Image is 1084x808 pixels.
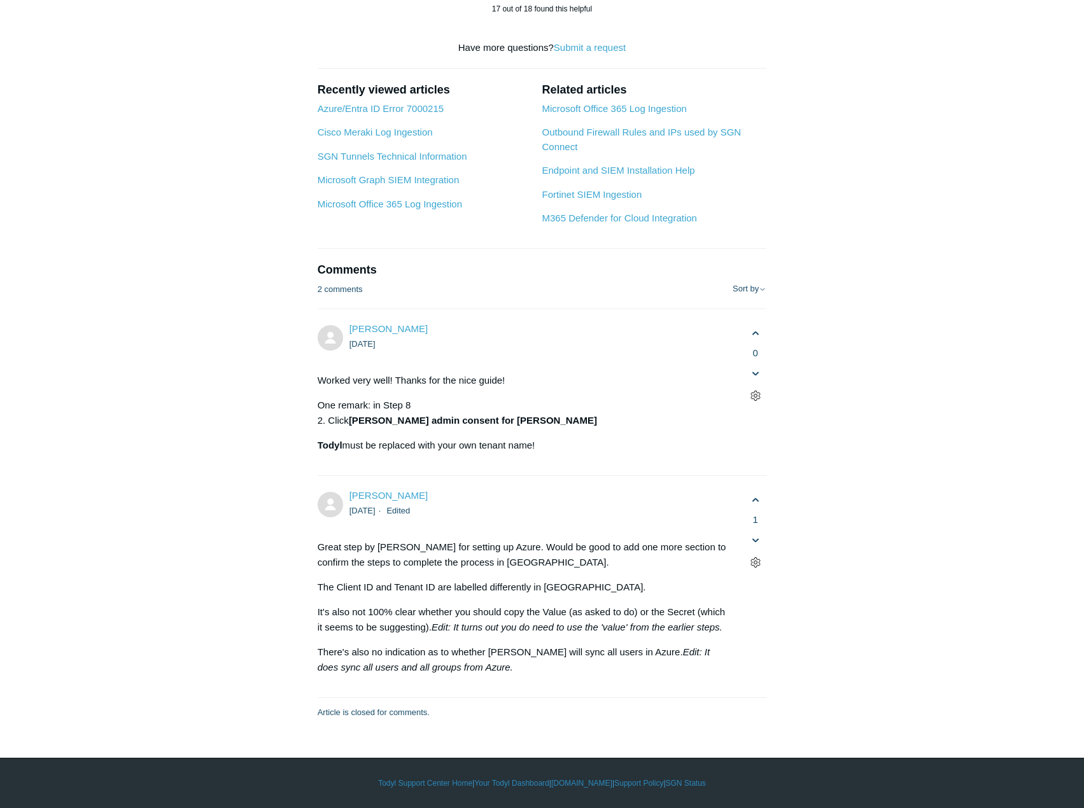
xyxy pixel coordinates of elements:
[318,261,767,279] h2: Comments
[542,81,766,99] h2: Related articles
[744,385,766,407] button: Comment actions
[744,513,766,527] span: 1
[318,644,732,675] p: There's also no indication as to whether [PERSON_NAME] will sync all users in Azure.
[542,189,642,200] a: Fortinet SIEM Ingestion
[318,127,433,137] a: Cisco Meraki Log Ingestion
[318,174,460,185] a: Microsoft Graph SIEM Integration
[744,363,766,385] button: This comment was not helpful
[349,323,428,334] span: Erwin Geirnaert
[744,552,766,574] button: Comment actions
[432,622,722,632] em: Edit: It turns out you do need to use the 'value' from the earlier steps.
[551,777,612,789] a: [DOMAIN_NAME]
[744,489,766,511] button: This comment was helpful
[744,322,766,344] button: This comment was helpful
[744,529,766,552] button: This comment was not helpful
[318,604,732,635] p: It's also not 100% clear whether you should copy the Value (as asked to do) or the Secret (which ...
[349,490,428,501] a: [PERSON_NAME]
[492,4,592,13] span: 17 out of 18 found this helpful
[349,490,428,501] span: Stuart Brown
[349,415,597,426] strong: [PERSON_NAME] admin consent for [PERSON_NAME]
[173,777,912,789] div: | | | |
[554,42,626,53] a: Submit a request
[666,777,706,789] a: SGN Status
[318,580,732,595] p: The Client ID and Tenant ID are labelled differently in [GEOGRAPHIC_DATA].
[318,706,430,719] p: Article is closed for comments.
[542,212,696,223] a: M365 Defender for Cloud Integration
[318,41,767,55] div: Have more questions?
[318,540,732,570] p: Great step by [PERSON_NAME] for setting up Azure. Would be good to add one more section to confir...
[318,199,462,209] a: Microsoft Office 365 Log Ingestion
[542,165,694,176] a: Endpoint and SIEM Installation Help
[474,777,549,789] a: Your Todyl Dashboard
[318,151,467,162] a: SGN Tunnels Technical Information
[542,127,741,152] a: Outbound Firewall Rules and IPs used by SGN Connect
[318,438,732,453] p: must be replaced with your own tenant name!
[733,284,766,294] button: Sort by
[318,81,530,99] h2: Recently viewed articles
[318,398,732,428] p: One remark: in Step 8 2. Click
[614,777,663,789] a: Support Policy
[349,339,376,349] time: 06/07/2021, 10:45
[318,103,444,114] a: Azure/Entra ID Error 7000215
[318,373,732,388] p: Worked very well! Thanks for the nice guide!
[386,506,410,515] li: Edited
[318,440,342,450] strong: Todyl
[542,103,686,114] a: Microsoft Office 365 Log Ingestion
[744,346,766,361] span: 0
[378,777,472,789] a: Todyl Support Center Home
[349,506,376,515] time: 08/23/2021, 03:44
[318,283,363,296] p: 2 comments
[349,323,428,334] a: [PERSON_NAME]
